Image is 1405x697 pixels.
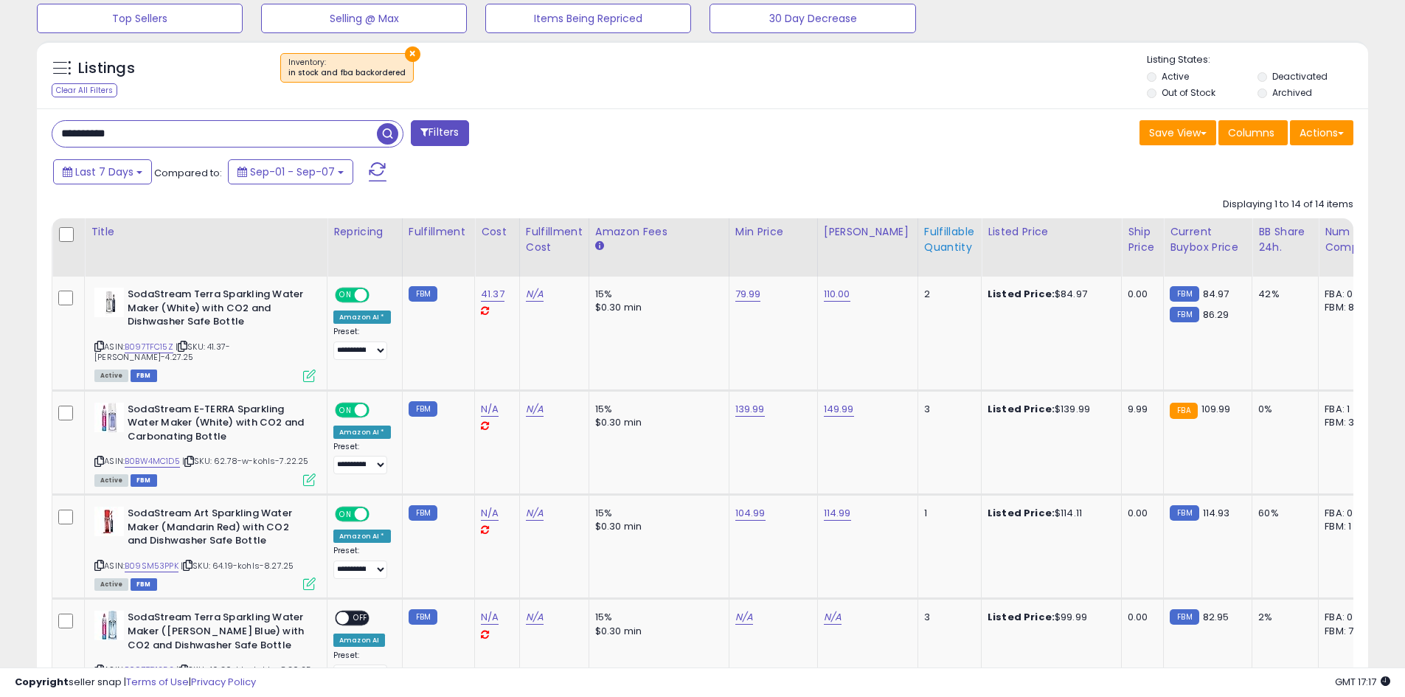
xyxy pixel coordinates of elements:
div: Fulfillment Cost [526,224,583,255]
div: Amazon AI * [333,311,391,324]
span: FBM [131,370,157,382]
div: Cost [481,224,513,240]
span: OFF [349,612,372,625]
div: FBM: 7 [1325,625,1373,638]
div: FBM: 1 [1325,520,1373,533]
span: 109.99 [1201,402,1231,416]
button: Sep-01 - Sep-07 [228,159,353,184]
span: FBM [131,474,157,487]
div: ASIN: [94,288,316,381]
small: Amazon Fees. [595,240,604,253]
label: Active [1162,70,1189,83]
div: 9.99 [1128,403,1152,416]
div: FBM: 3 [1325,416,1373,429]
div: 42% [1258,288,1307,301]
span: | SKU: 64.19-kohls-8.27.25 [181,560,294,572]
a: 149.99 [824,402,854,417]
button: Selling @ Max [261,4,467,33]
div: 15% [595,403,718,416]
span: Columns [1228,125,1274,140]
div: [PERSON_NAME] [824,224,912,240]
div: $84.97 [988,288,1110,301]
b: Listed Price: [988,506,1055,520]
button: Actions [1290,120,1353,145]
div: Num of Comp. [1325,224,1378,255]
a: N/A [526,610,544,625]
div: Repricing [333,224,396,240]
div: Amazon AI * [333,426,391,439]
a: 139.99 [735,402,765,417]
small: FBM [409,401,437,417]
a: N/A [481,402,499,417]
span: OFF [367,403,391,416]
div: 15% [595,611,718,624]
div: 2 [924,288,970,301]
div: Displaying 1 to 14 of 14 items [1223,198,1353,212]
a: N/A [824,610,842,625]
a: N/A [735,610,753,625]
div: $0.30 min [595,520,718,533]
button: Filters [411,120,468,146]
a: N/A [526,506,544,521]
img: 4197IhZ3m0L._SL40_.jpg [94,403,124,432]
div: FBM: 8 [1325,301,1373,314]
a: N/A [481,506,499,521]
small: FBM [1170,609,1198,625]
span: ON [336,289,355,302]
span: FBM [131,578,157,591]
a: B097TFC15Z [125,341,173,353]
div: 0% [1258,403,1307,416]
div: Amazon AI [333,634,385,647]
img: 31pelA-BBeL._SL40_.jpg [94,288,124,317]
small: FBM [409,286,437,302]
div: $0.30 min [595,416,718,429]
a: 110.00 [824,287,850,302]
div: Title [91,224,321,240]
div: 0.00 [1128,611,1152,624]
b: SodaStream Art Sparkling Water Maker (Mandarin Red) with CO2 and Dishwasher Safe Bottle [128,507,307,552]
b: Listed Price: [988,610,1055,624]
span: OFF [367,289,391,302]
button: Top Sellers [37,4,243,33]
button: Columns [1218,120,1288,145]
div: 0.00 [1128,288,1152,301]
div: FBA: 0 [1325,507,1373,520]
span: 84.97 [1203,287,1229,301]
a: N/A [526,287,544,302]
div: 15% [595,288,718,301]
a: 41.37 [481,287,504,302]
b: Listed Price: [988,287,1055,301]
label: Deactivated [1272,70,1328,83]
div: Fulfillable Quantity [924,224,975,255]
b: SodaStream Terra Sparkling Water Maker ([PERSON_NAME] Blue) with CO2 and Dishwasher Safe Bottle [128,611,307,656]
img: 41hx+FSme3L._SL40_.jpg [94,507,124,536]
span: Last 7 Days [75,164,133,179]
span: All listings currently available for purchase on Amazon [94,578,128,591]
div: Min Price [735,224,811,240]
small: FBM [1170,307,1198,322]
div: Current Buybox Price [1170,224,1246,255]
a: B09SM53PPK [125,560,178,572]
div: 1 [924,507,970,520]
div: 0.00 [1128,507,1152,520]
div: Amazon AI * [333,530,391,543]
img: 41BuR3Sk8HL._SL40_.jpg [94,611,124,640]
span: 82.95 [1203,610,1229,624]
div: FBA: 1 [1325,403,1373,416]
div: 3 [924,403,970,416]
button: 30 Day Decrease [710,4,915,33]
span: 2025-09-15 17:17 GMT [1335,675,1390,689]
span: Compared to: [154,166,222,180]
div: seller snap | | [15,676,256,690]
button: Items Being Repriced [485,4,691,33]
span: Inventory : [288,57,406,79]
div: $0.30 min [595,625,718,638]
div: Preset: [333,327,391,360]
p: Listing States: [1147,53,1368,67]
div: BB Share 24h. [1258,224,1312,255]
small: FBM [1170,505,1198,521]
div: Ship Price [1128,224,1157,255]
div: 3 [924,611,970,624]
div: $139.99 [988,403,1110,416]
div: 15% [595,507,718,520]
